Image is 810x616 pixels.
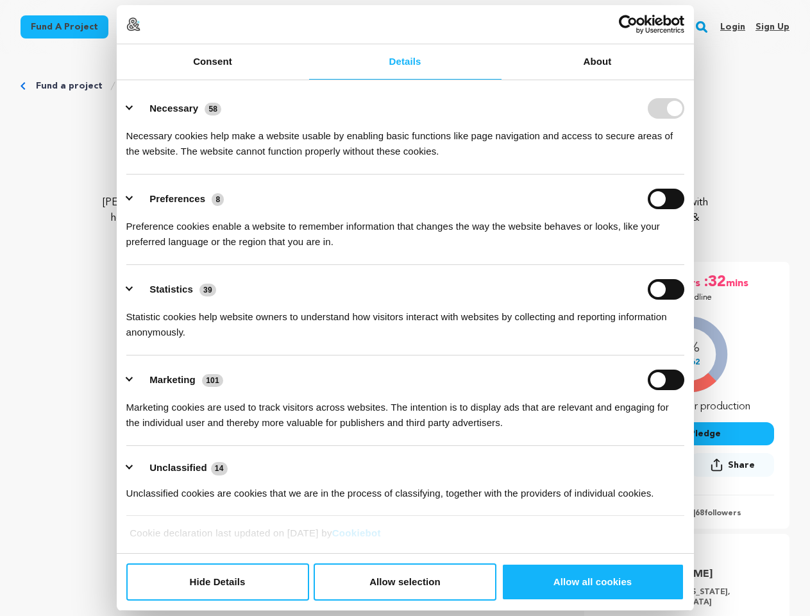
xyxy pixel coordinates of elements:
[126,17,140,31] img: logo
[126,300,684,340] div: Statistic cookies help website owners to understand how visitors interact with websites by collec...
[21,169,789,185] p: Drama, Nature
[202,374,223,387] span: 101
[685,272,703,293] span: hrs
[126,476,684,501] div: Unclassified cookies are cookies that we are in the process of classifying, together with the pro...
[695,509,704,517] span: 68
[120,526,690,551] div: Cookie declaration last updated on [DATE] by
[212,193,224,206] span: 8
[36,80,103,92] a: Fund a project
[728,459,755,472] span: Share
[126,189,232,209] button: Preferences (8)
[199,284,216,296] span: 39
[755,17,789,37] a: Sign up
[126,119,684,159] div: Necessary cookies help make a website usable by enabling basic functions like page navigation and...
[211,462,228,475] span: 14
[332,527,381,538] a: Cookiebot
[205,103,221,116] span: 58
[21,113,789,144] p: Peregrine
[720,17,745,37] a: Login
[21,80,789,92] div: Breadcrumb
[149,374,196,385] label: Marketing
[117,44,309,80] a: Consent
[126,209,684,250] div: Preference cookies enable a website to remember information that changes the way the website beha...
[726,272,751,293] span: mins
[126,390,684,431] div: Marketing cookies are used to track visitors across websites. The intention is to display ads tha...
[21,154,789,169] p: [GEOGRAPHIC_DATA], [US_STATE] | Film Short
[149,193,205,204] label: Preferences
[126,370,232,390] button: Marketing (101)
[703,272,726,293] span: :32
[97,195,713,241] p: [PERSON_NAME] is about [PERSON_NAME], a dancer who recently got rejected by her dream school and ...
[691,453,774,477] button: Share
[572,15,684,34] a: Usercentrics Cookiebot - opens in a new window
[502,563,684,601] button: Allow all cookies
[309,44,502,80] a: Details
[126,563,309,601] button: Hide Details
[126,279,224,300] button: Statistics (39)
[21,15,108,38] a: Fund a project
[314,563,496,601] button: Allow selection
[126,98,230,119] button: Necessary (58)
[626,587,766,608] p: 1 Campaigns | [US_STATE], [GEOGRAPHIC_DATA]
[149,103,198,114] label: Necessary
[626,567,766,582] a: Goto Emery Jones profile
[126,460,235,476] button: Unclassified (14)
[502,44,694,80] a: About
[149,284,193,295] label: Statistics
[691,453,774,482] span: Share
